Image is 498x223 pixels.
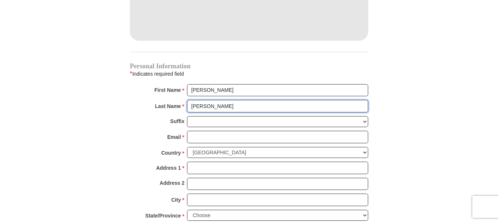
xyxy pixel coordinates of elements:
[145,211,181,221] strong: State/Province
[156,163,181,173] strong: Address 1
[161,148,181,158] strong: Country
[130,63,368,69] h4: Personal Information
[170,116,184,126] strong: Suffix
[155,101,181,111] strong: Last Name
[154,85,181,95] strong: First Name
[160,178,184,188] strong: Address 2
[167,132,181,142] strong: Email
[130,69,368,79] div: Indicates required field
[171,195,181,205] strong: City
